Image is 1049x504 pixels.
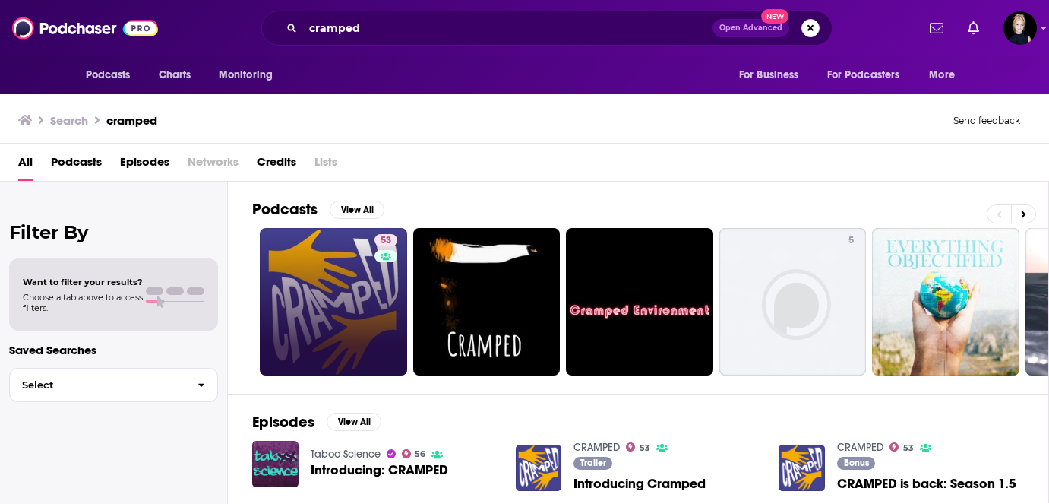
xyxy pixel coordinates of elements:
span: 5 [848,233,854,249]
span: 53 [903,445,914,452]
a: 5 [842,234,860,246]
h3: cramped [106,113,157,128]
div: Search podcasts, credits, & more... [261,11,833,46]
a: PodcastsView All [252,200,384,219]
span: For Business [739,65,799,86]
span: 53 [381,233,391,249]
button: open menu [75,61,150,90]
span: Podcasts [86,65,131,86]
button: Open AdvancedNew [712,19,789,37]
span: Want to filter your results? [23,277,143,287]
button: Select [9,368,218,402]
span: Open Advanced [719,24,782,32]
span: Charts [159,65,191,86]
span: Networks [188,150,239,181]
a: CRAMPED [573,441,620,454]
img: Podchaser - Follow, Share and Rate Podcasts [12,14,158,43]
img: User Profile [1003,11,1037,45]
button: open menu [728,61,818,90]
a: 53 [626,442,650,452]
span: Trailer [580,458,606,468]
a: Introducing Cramped [573,477,706,490]
img: Introducing Cramped [516,445,562,491]
button: View All [327,413,381,431]
a: Taboo Science [311,448,381,461]
h2: Filter By [9,221,218,243]
span: Lists [314,150,337,181]
a: Introducing: CRAMPED [311,464,448,477]
span: Logged in as Passell [1003,11,1037,45]
a: CRAMPED [837,441,883,454]
span: 53 [640,445,650,452]
a: 53 [374,234,397,246]
span: Bonus [844,458,869,468]
img: CRAMPED is back: Season 1.5 [779,445,825,491]
span: Monitoring [219,65,273,86]
a: Show notifications dropdown [924,15,949,41]
span: Choose a tab above to access filters. [23,292,143,313]
span: New [761,9,788,24]
button: open menu [208,61,292,90]
img: Introducing: CRAMPED [252,441,299,487]
a: 5 [719,228,867,376]
p: Saved Searches [9,343,218,357]
button: open menu [918,61,974,90]
button: Show profile menu [1003,11,1037,45]
a: Podcasts [51,150,102,181]
a: Episodes [120,150,169,181]
span: More [929,65,955,86]
button: View All [330,201,384,219]
a: EpisodesView All [252,413,381,432]
a: Show notifications dropdown [962,15,985,41]
input: Search podcasts, credits, & more... [303,16,712,40]
h3: Search [50,113,88,128]
a: Charts [149,61,201,90]
span: For Podcasters [827,65,900,86]
a: CRAMPED is back: Season 1.5 [837,477,1016,490]
button: Send feedback [949,114,1025,127]
button: open menu [817,61,922,90]
a: All [18,150,33,181]
h2: Podcasts [252,200,318,219]
a: Credits [257,150,296,181]
a: 56 [402,449,426,458]
a: 53 [889,442,914,452]
h2: Episodes [252,413,314,432]
span: 56 [415,451,425,458]
a: 53 [260,228,407,376]
span: Select [10,380,185,390]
